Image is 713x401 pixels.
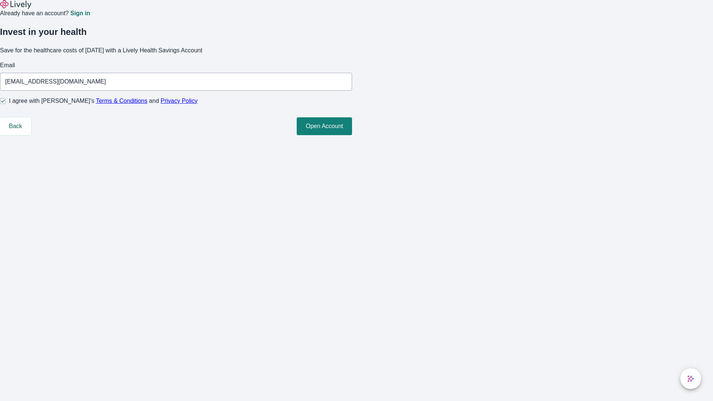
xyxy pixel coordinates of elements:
a: Terms & Conditions [96,98,147,104]
span: I agree with [PERSON_NAME]’s and [9,97,198,105]
button: Open Account [297,117,352,135]
svg: Lively AI Assistant [687,375,694,382]
a: Privacy Policy [161,98,198,104]
button: chat [680,368,701,389]
a: Sign in [70,10,90,16]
